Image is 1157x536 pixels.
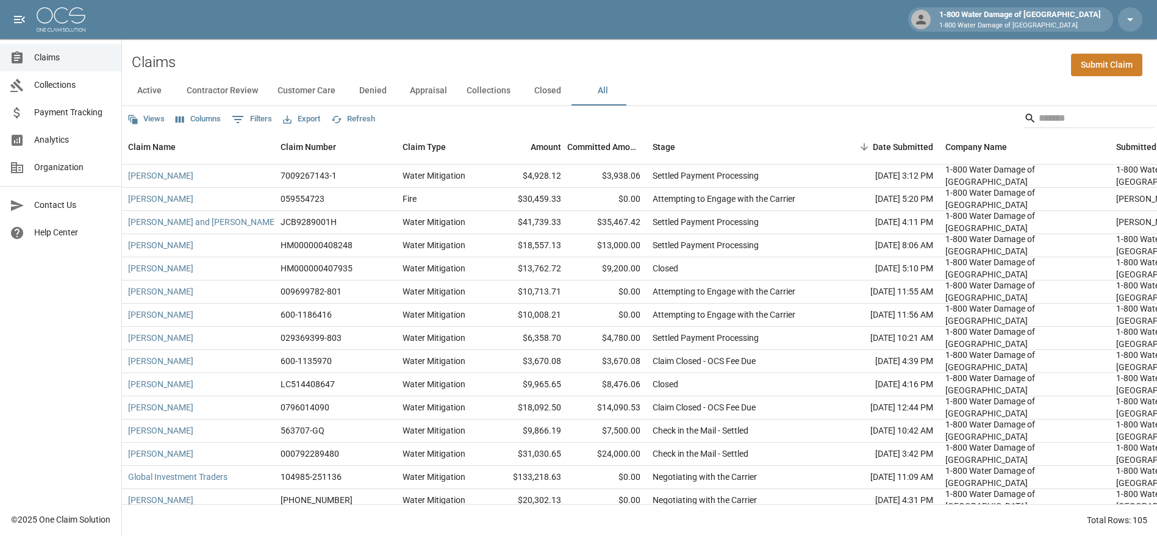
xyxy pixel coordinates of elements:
[945,279,1104,304] div: 1-800 Water Damage of Athens
[328,110,378,129] button: Refresh
[128,216,277,228] a: [PERSON_NAME] and [PERSON_NAME]
[567,396,647,420] div: $14,090.53
[122,76,1157,105] div: dynamic tabs
[945,395,1104,420] div: 1-800 Water Damage of Athens
[567,466,647,489] div: $0.00
[653,193,795,205] div: Attempting to Engage with the Carrier
[488,281,567,304] div: $10,713.71
[177,76,268,105] button: Contractor Review
[403,378,465,390] div: Water Mitigation
[945,372,1104,396] div: 1-800 Water Damage of Athens
[403,216,465,228] div: Water Mitigation
[567,489,647,512] div: $0.00
[567,188,647,211] div: $0.00
[281,309,332,321] div: 600-1186416
[488,373,567,396] div: $9,965.65
[400,76,457,105] button: Appraisal
[653,262,678,274] div: Closed
[488,130,567,164] div: Amount
[403,170,465,182] div: Water Mitigation
[653,378,678,390] div: Closed
[653,494,757,506] div: Negotiating with the Carrier
[488,466,567,489] div: $133,218.63
[856,138,873,155] button: Sort
[128,170,193,182] a: [PERSON_NAME]
[567,327,647,350] div: $4,780.00
[575,76,630,105] button: All
[829,373,939,396] div: [DATE] 4:16 PM
[345,76,400,105] button: Denied
[124,110,168,129] button: Views
[567,350,647,373] div: $3,670.08
[520,76,575,105] button: Closed
[128,494,193,506] a: [PERSON_NAME]
[939,130,1110,164] div: Company Name
[128,448,193,460] a: [PERSON_NAME]
[647,130,829,164] div: Stage
[945,326,1104,350] div: 1-800 Water Damage of Athens
[829,188,939,211] div: [DATE] 5:20 PM
[128,424,193,437] a: [PERSON_NAME]
[122,130,274,164] div: Claim Name
[934,9,1106,30] div: 1-800 Water Damage of [GEOGRAPHIC_DATA]
[403,494,465,506] div: Water Mitigation
[945,418,1104,443] div: 1-800 Water Damage of Athens
[945,465,1104,489] div: 1-800 Water Damage of Athens
[281,378,335,390] div: LC514408647
[34,226,112,239] span: Help Center
[945,210,1104,234] div: 1-800 Water Damage of Athens
[567,373,647,396] div: $8,476.06
[488,420,567,443] div: $9,866.19
[281,355,332,367] div: 600-1135970
[945,349,1104,373] div: 1-800 Water Damage of Athens
[280,110,323,129] button: Export
[403,471,465,483] div: Water Mitigation
[122,76,177,105] button: Active
[829,304,939,327] div: [DATE] 11:56 AM
[567,130,647,164] div: Committed Amount
[653,309,795,321] div: Attempting to Engage with the Carrier
[567,443,647,466] div: $24,000.00
[829,327,939,350] div: [DATE] 10:21 AM
[488,165,567,188] div: $4,928.12
[829,281,939,304] div: [DATE] 11:55 AM
[281,448,339,460] div: 000792289480
[128,285,193,298] a: [PERSON_NAME]
[488,327,567,350] div: $6,358.70
[281,193,324,205] div: 059554723
[488,350,567,373] div: $3,670.08
[829,420,939,443] div: [DATE] 10:42 AM
[945,187,1104,211] div: 1-800 Water Damage of Athens
[488,489,567,512] div: $20,302.13
[281,471,342,483] div: 104985-251136
[403,285,465,298] div: Water Mitigation
[829,489,939,512] div: [DATE] 4:31 PM
[34,106,112,119] span: Payment Tracking
[567,304,647,327] div: $0.00
[829,257,939,281] div: [DATE] 5:10 PM
[128,193,193,205] a: [PERSON_NAME]
[403,239,465,251] div: Water Mitigation
[128,239,193,251] a: [PERSON_NAME]
[653,332,759,344] div: Settled Payment Processing
[653,216,759,228] div: Settled Payment Processing
[274,130,396,164] div: Claim Number
[37,7,85,32] img: ocs-logo-white-transparent.png
[396,130,488,164] div: Claim Type
[403,262,465,274] div: Water Mitigation
[488,257,567,281] div: $13,762.72
[567,130,640,164] div: Committed Amount
[229,110,275,129] button: Show filters
[403,424,465,437] div: Water Mitigation
[1087,514,1147,526] div: Total Rows: 105
[281,494,353,506] div: 300-0102099-2025
[281,285,342,298] div: 009699782-801
[128,471,227,483] a: Global Investment Traders
[653,130,675,164] div: Stage
[1071,54,1142,76] a: Submit Claim
[653,424,748,437] div: Check in the Mail - Settled
[34,199,112,212] span: Contact Us
[281,401,329,413] div: 0796014090
[403,130,446,164] div: Claim Type
[403,309,465,321] div: Water Mitigation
